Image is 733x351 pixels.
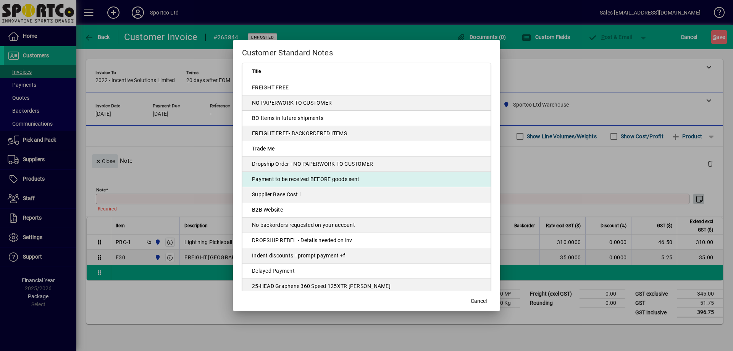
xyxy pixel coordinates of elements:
td: Delayed Payment [242,264,491,279]
td: NO PAPERWORK TO CUSTOMER [242,95,491,111]
td: No backorders requested on your account [242,218,491,233]
td: FREIGHT FREE- BACKORDERED ITEMS [242,126,491,141]
td: Indent discounts =prompt payment +f [242,248,491,264]
td: B2B Website [242,202,491,218]
span: Cancel [471,297,487,305]
td: FREIGHT FREE [242,80,491,95]
td: Payment to be received BEFORE goods sent [242,172,491,187]
td: Dropship Order - NO PAPERWORK TO CUSTOMER [242,157,491,172]
td: DROPSHIP REBEL - Details needed on inv [242,233,491,248]
button: Cancel [467,294,491,308]
td: Trade Me [242,141,491,157]
td: BO Items in future shipments [242,111,491,126]
td: Supplier Base Cost l [242,187,491,202]
td: 25-HEAD Graphene 360 Speed 125XTR [PERSON_NAME] [242,279,491,294]
span: Title [252,67,261,76]
h2: Customer Standard Notes [233,40,500,62]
